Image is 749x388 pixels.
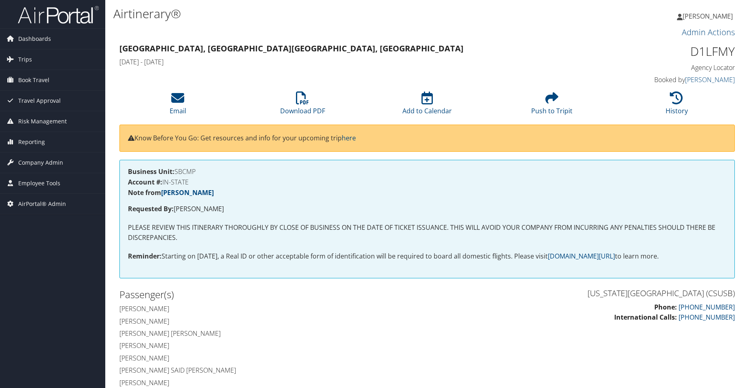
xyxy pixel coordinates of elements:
[682,27,735,38] a: Admin Actions
[590,75,735,84] h4: Booked by
[170,96,186,115] a: Email
[119,304,421,313] h4: [PERSON_NAME]
[18,70,49,90] span: Book Travel
[280,96,325,115] a: Download PDF
[677,4,741,28] a: [PERSON_NAME]
[402,96,452,115] a: Add to Calendar
[18,173,60,193] span: Employee Tools
[666,96,688,115] a: History
[128,133,726,144] p: Know Before You Go: Get resources and info for your upcoming trip
[18,194,66,214] span: AirPortal® Admin
[18,5,99,24] img: airportal-logo.png
[679,313,735,322] a: [PHONE_NUMBER]
[128,168,726,175] h4: SBCMP
[18,29,51,49] span: Dashboards
[128,252,162,261] strong: Reminder:
[128,179,726,185] h4: IN-STATE
[18,91,61,111] span: Travel Approval
[119,317,421,326] h4: [PERSON_NAME]
[119,378,421,387] h4: [PERSON_NAME]
[531,96,572,115] a: Push to Tripit
[119,366,421,375] h4: [PERSON_NAME] said [PERSON_NAME]
[679,303,735,312] a: [PHONE_NUMBER]
[18,132,45,152] span: Reporting
[128,204,174,213] strong: Requested By:
[433,288,735,299] h3: [US_STATE][GEOGRAPHIC_DATA] (CSUSB)
[119,57,578,66] h4: [DATE] - [DATE]
[18,153,63,173] span: Company Admin
[128,188,214,197] strong: Note from
[654,303,677,312] strong: Phone:
[128,204,726,214] p: [PERSON_NAME]
[119,341,421,350] h4: [PERSON_NAME]
[590,43,735,60] h1: D1LFMY
[683,12,733,21] span: [PERSON_NAME]
[18,49,32,70] span: Trips
[119,329,421,338] h4: [PERSON_NAME] [PERSON_NAME]
[128,223,726,243] p: PLEASE REVIEW THIS ITINERARY THOROUGHLY BY CLOSE OF BUSINESS ON THE DATE OF TICKET ISSUANCE. THIS...
[128,178,162,187] strong: Account #:
[119,354,421,363] h4: [PERSON_NAME]
[18,111,67,131] span: Risk Management
[590,63,735,72] h4: Agency Locator
[113,5,532,22] h1: Airtinerary®
[548,252,615,261] a: [DOMAIN_NAME][URL]
[685,75,735,84] a: [PERSON_NAME]
[119,43,464,54] strong: [GEOGRAPHIC_DATA], [GEOGRAPHIC_DATA] [GEOGRAPHIC_DATA], [GEOGRAPHIC_DATA]
[342,134,356,142] a: here
[119,288,421,301] h2: Passenger(s)
[161,188,214,197] a: [PERSON_NAME]
[128,167,174,176] strong: Business Unit:
[128,251,726,262] p: Starting on [DATE], a Real ID or other acceptable form of identification will be required to boar...
[614,313,677,322] strong: International Calls:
